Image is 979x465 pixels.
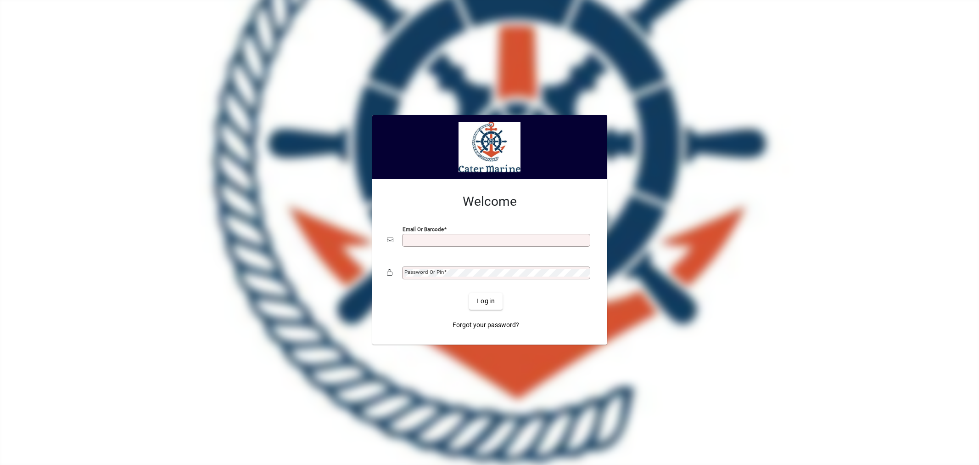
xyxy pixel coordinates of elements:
[404,269,444,275] mat-label: Password or Pin
[476,296,495,306] span: Login
[469,293,503,310] button: Login
[387,194,593,210] h2: Welcome
[403,226,444,232] mat-label: Email or Barcode
[449,317,523,334] a: Forgot your password?
[453,320,519,330] span: Forgot your password?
